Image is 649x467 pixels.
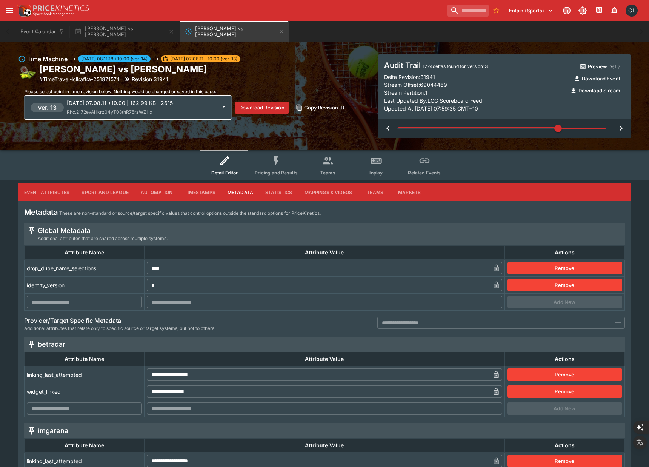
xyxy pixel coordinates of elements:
[576,4,589,17] button: Toggle light/dark mode
[259,183,298,201] button: Statistics
[507,279,622,291] button: Remove
[67,99,216,107] p: [DATE] 07:08:11 +10:00 | 162.99 KB | 2615
[320,170,335,176] span: Teams
[33,5,89,11] img: PriceKinetics
[38,426,68,435] h5: imgarena
[507,455,622,467] button: Remove
[507,385,622,398] button: Remove
[132,75,168,83] p: Revision 31941
[3,4,17,17] button: open drawer
[67,109,152,115] span: Rhc.2172evAHkrz04yT08thR75rzWZHx
[570,72,625,85] button: Download Event
[221,183,259,201] button: Metadata
[298,183,358,201] button: Mappings & Videos
[25,366,145,383] td: linking_last_attempted
[560,4,574,17] button: Connected to PK
[623,2,640,19] button: Chad Liu
[27,54,68,63] h6: Time Machine
[607,4,621,17] button: Notifications
[39,63,207,75] h2: Copy To Clipboard
[25,439,145,453] th: Attribute Name
[576,60,625,72] button: Preview Delta
[135,183,179,201] button: Automation
[25,352,145,366] th: Attribute Name
[384,73,435,81] p: Delta Revision: 31941
[24,317,215,325] h6: Provider/Target Specific Metadata
[392,183,427,201] button: Markets
[25,246,145,260] th: Attribute Name
[38,340,65,348] h5: betradar
[38,226,168,235] h5: Global Metadata
[178,183,221,201] button: Timestamps
[504,439,624,453] th: Actions
[25,383,145,400] td: widget_linked
[145,352,505,366] th: Attribute Value
[423,63,488,69] span: 1224 deltas found for version 13
[75,183,134,201] button: Sport and League
[235,102,289,114] button: Download Revision
[145,439,505,453] th: Attribute Value
[18,64,36,82] img: tennis.png
[211,170,238,176] span: Detail Editor
[507,368,622,381] button: Remove
[369,170,383,176] span: Inplay
[38,235,168,242] span: Additional attributes that are shared across multiple systems.
[292,102,349,114] button: Copy Revision ID
[70,21,179,42] button: [PERSON_NAME] vs [PERSON_NAME]
[24,207,58,217] h4: Metadata
[59,210,321,217] p: These are non-standard or source/target specific values that control options outside the standard...
[626,5,638,17] div: Chad Liu
[39,75,120,83] p: Copy To Clipboard
[504,5,558,17] button: Select Tenant
[200,150,449,180] div: Event type filters
[16,21,69,42] button: Event Calendar
[18,183,75,201] button: Event Attributes
[384,60,566,70] h4: Audit Trail
[384,81,566,113] p: Stream Offset: 69044469 Stream Partition: 1 Last Updated By: LCG Scoreboard Feed Updated At: [DAT...
[408,170,441,176] span: Related Events
[592,4,605,17] button: Documentation
[180,21,289,42] button: Janice Tjen vs Varvara Lepchenko
[33,12,74,16] img: Sportsbook Management
[25,277,145,294] td: identity_version
[490,5,502,17] button: No Bookmarks
[24,325,215,332] span: Additional attributes that relate only to specific source or target systems, but not to others.
[17,3,32,18] img: PriceKinetics Logo
[25,260,145,277] td: drop_dupe_name_selections
[255,170,298,176] span: Pricing and Results
[504,352,624,366] th: Actions
[24,89,216,94] span: Please select point in time revision below. Nothing would be changed or saved in this page.
[167,55,240,62] span: [DATE] 07:08:11 +10:00 (ver. 13)
[566,85,625,97] button: Download Stream
[358,183,392,201] button: Teams
[145,246,505,260] th: Attribute Value
[447,5,489,17] input: search
[507,262,622,274] button: Remove
[78,55,151,62] span: [DATE] 08:11:18 +10:00 (ver. 14)
[38,103,57,112] h6: ver. 13
[504,246,624,260] th: Actions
